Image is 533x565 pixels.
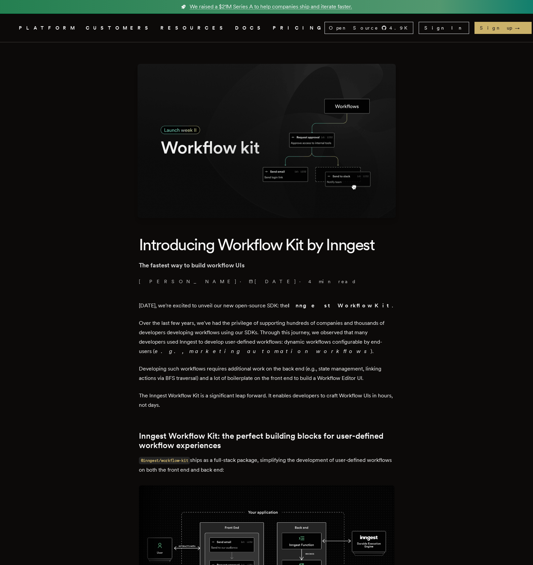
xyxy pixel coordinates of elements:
a: Sign In [419,22,469,34]
p: The Inngest Workflow Kit is a significant leap forward. It enables developers to craft Workflow U... [139,391,394,410]
span: → [515,25,526,31]
span: Open Source [329,25,379,31]
p: The fastest way to build workflow UIs [139,261,394,270]
img: Featured image for Introducing Workflow Kit by Inngest blog post [138,64,396,218]
h2: Inngest Workflow Kit: the perfect building blocks for user-defined workflow experiences [139,431,394,450]
button: RESOURCES [160,24,227,32]
span: 4 min read [308,278,356,285]
p: [DATE], we're excited to unveil our new open-source SDK: the . [139,301,394,310]
a: @inngest/workflow-kit [139,457,190,463]
a: CUSTOMERS [86,24,152,32]
span: [DATE] [249,278,297,285]
span: We raised a $21M Series A to help companies ship and iterate faster. [190,3,352,11]
strong: Inngest Workflow Kit [288,302,392,309]
a: Sign up [474,22,532,34]
span: 4.9 K [389,25,412,31]
a: DOCS [235,24,265,32]
a: [PERSON_NAME] [139,278,237,285]
p: · · [139,278,394,285]
button: PLATFORM [19,24,78,32]
code: @inngest/workflow-kit [139,457,190,464]
p: Over the last few years, we've had the privilege of supporting hundreds of companies and thousand... [139,318,394,356]
a: PRICING [273,24,325,32]
p: ships as a full-stack package, simplifying the development of user-defined workflows on both the ... [139,455,394,475]
h1: Introducing Workflow Kit by Inngest [139,234,394,255]
em: e.g., marketing automation workflows [155,348,371,354]
p: Developing such workflows requires additional work on the back end (e.g., state management, linki... [139,364,394,383]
